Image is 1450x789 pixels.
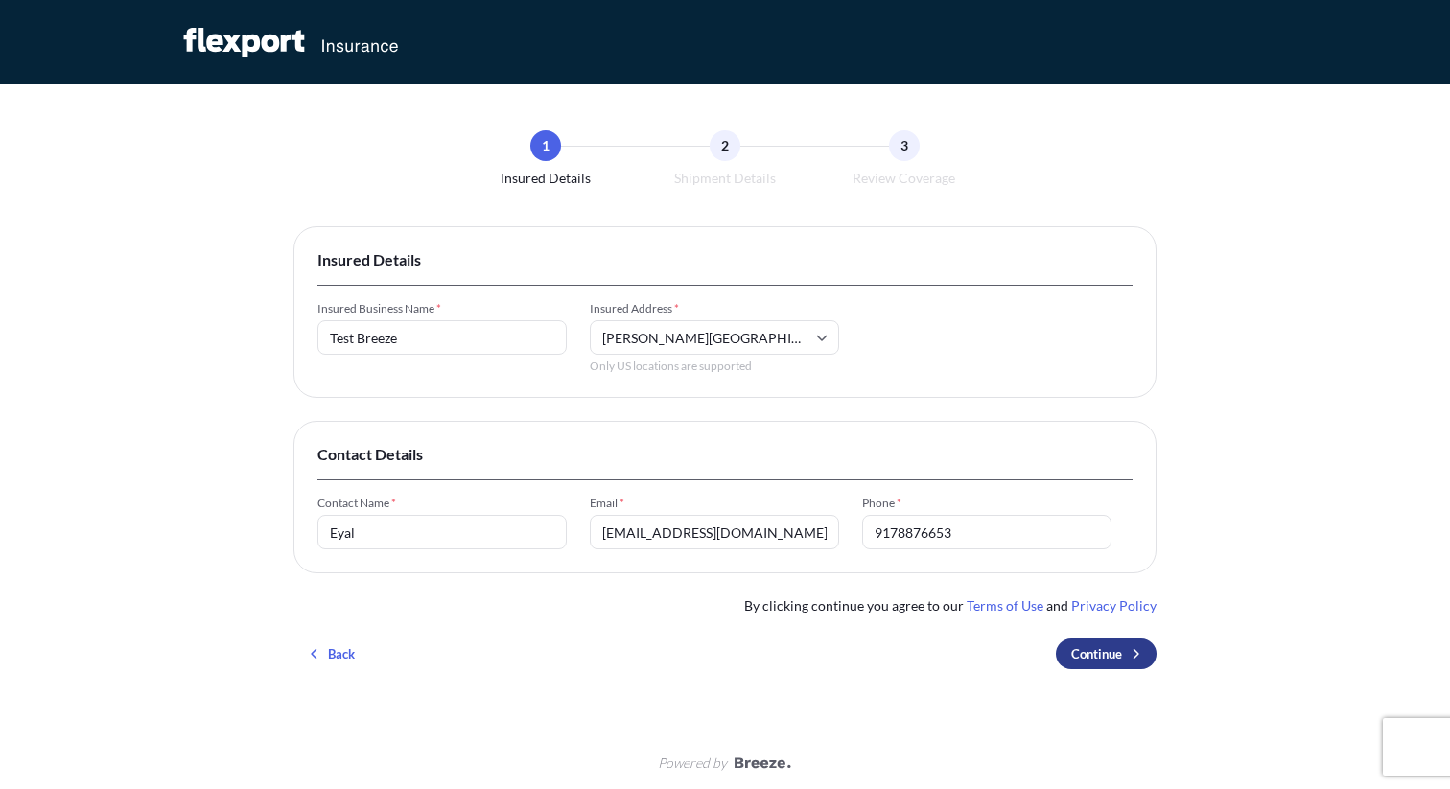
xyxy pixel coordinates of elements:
p: Continue [1071,644,1122,663]
span: Review Coverage [853,169,955,188]
span: Email [590,496,839,511]
span: Insured Details [501,169,591,188]
p: Back [328,644,355,663]
span: Only US locations are supported [590,359,839,374]
span: Insured Address [590,301,839,316]
span: 2 [721,136,729,155]
span: Contact Details [317,445,1133,464]
span: Contact Name [317,496,567,511]
span: 1 [542,136,550,155]
input: Enter full name [317,515,567,549]
button: Continue [1056,638,1157,669]
span: Phone [862,496,1111,511]
span: Powered by [658,754,727,773]
a: Terms of Use [967,597,1043,614]
input: Enter email [590,515,839,549]
a: Privacy Policy [1071,597,1157,614]
span: Insured Business Name [317,301,567,316]
span: By clicking continue you agree to our and [744,596,1157,615]
input: Enter full name [317,320,567,355]
button: Back [293,638,370,669]
input: Enter full address [590,320,839,355]
span: Insured Details [317,250,1133,269]
span: Shipment Details [674,169,776,188]
span: 3 [900,136,908,155]
input: +1 (111) 111-111 [862,515,1111,549]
